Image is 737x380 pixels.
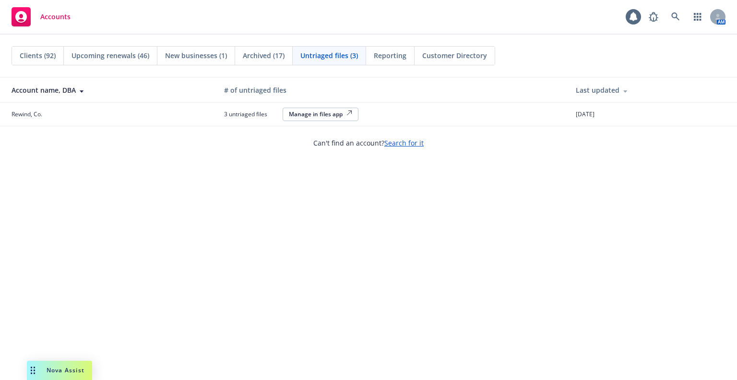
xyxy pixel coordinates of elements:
span: 3 untriaged files [224,110,277,118]
a: Report a Bug [644,7,663,26]
div: Last updated [576,85,729,95]
a: Search for it [384,138,424,147]
div: Manage in files app [289,110,352,118]
span: Can't find an account? [313,138,424,148]
span: Clients (92) [20,50,56,61]
button: Nova Assist [27,361,92,380]
span: [DATE] [576,110,594,118]
span: Archived (17) [243,50,285,61]
a: Switch app [688,7,707,26]
div: # of untriaged files [224,85,560,95]
span: New businesses (1) [165,50,227,61]
span: Accounts [40,13,71,21]
div: Drag to move [27,361,39,380]
a: Accounts [8,3,74,30]
span: Nova Assist [47,366,84,374]
span: Rewind, Co. [12,110,42,118]
span: Customer Directory [422,50,487,61]
span: Untriaged files (3) [300,50,358,61]
span: Reporting [374,50,406,61]
a: Search [666,7,685,26]
span: Upcoming renewals (46) [71,50,149,61]
div: Account name, DBA [12,85,209,95]
button: Manage in files app [283,108,358,121]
